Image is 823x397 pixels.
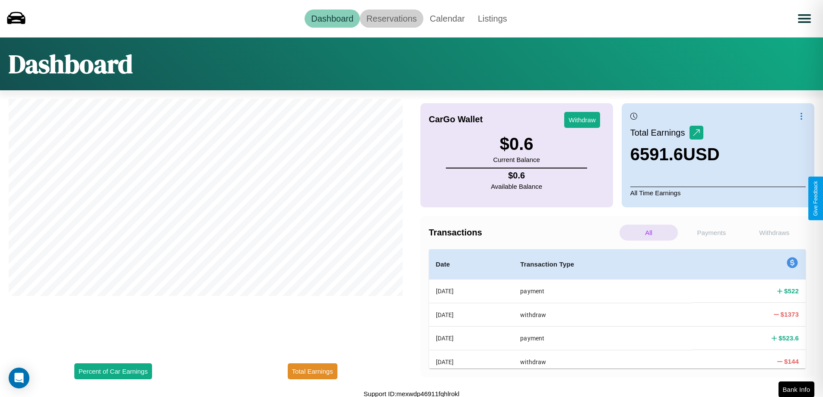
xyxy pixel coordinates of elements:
th: [DATE] [429,303,514,326]
h4: CarGo Wallet [429,114,483,124]
h4: $ 144 [784,357,799,366]
h4: $ 0.6 [491,171,542,181]
a: Listings [471,10,514,28]
h4: $ 522 [784,286,799,295]
p: Withdraws [745,225,804,241]
p: All [620,225,678,241]
div: Open Intercom Messenger [9,368,29,388]
h3: $ 0.6 [493,134,540,154]
div: Give Feedback [813,181,819,216]
p: Available Balance [491,181,542,192]
h4: Transactions [429,228,617,238]
h4: Date [436,259,507,270]
a: Reservations [360,10,423,28]
p: Total Earnings [630,125,690,140]
th: payment [513,327,693,350]
button: Total Earnings [288,363,337,379]
a: Calendar [423,10,471,28]
h3: 6591.6 USD [630,145,720,164]
h4: $ 1373 [781,310,799,319]
th: [DATE] [429,279,514,303]
p: Payments [682,225,740,241]
th: [DATE] [429,350,514,373]
h1: Dashboard [9,46,133,82]
th: withdraw [513,303,693,326]
p: All Time Earnings [630,187,806,199]
h4: Transaction Type [520,259,686,270]
h4: $ 523.6 [779,333,799,343]
p: Current Balance [493,154,540,165]
th: withdraw [513,350,693,373]
a: Dashboard [305,10,360,28]
th: payment [513,279,693,303]
button: Withdraw [564,112,600,128]
button: Percent of Car Earnings [74,363,152,379]
th: [DATE] [429,327,514,350]
button: Open menu [792,6,817,31]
